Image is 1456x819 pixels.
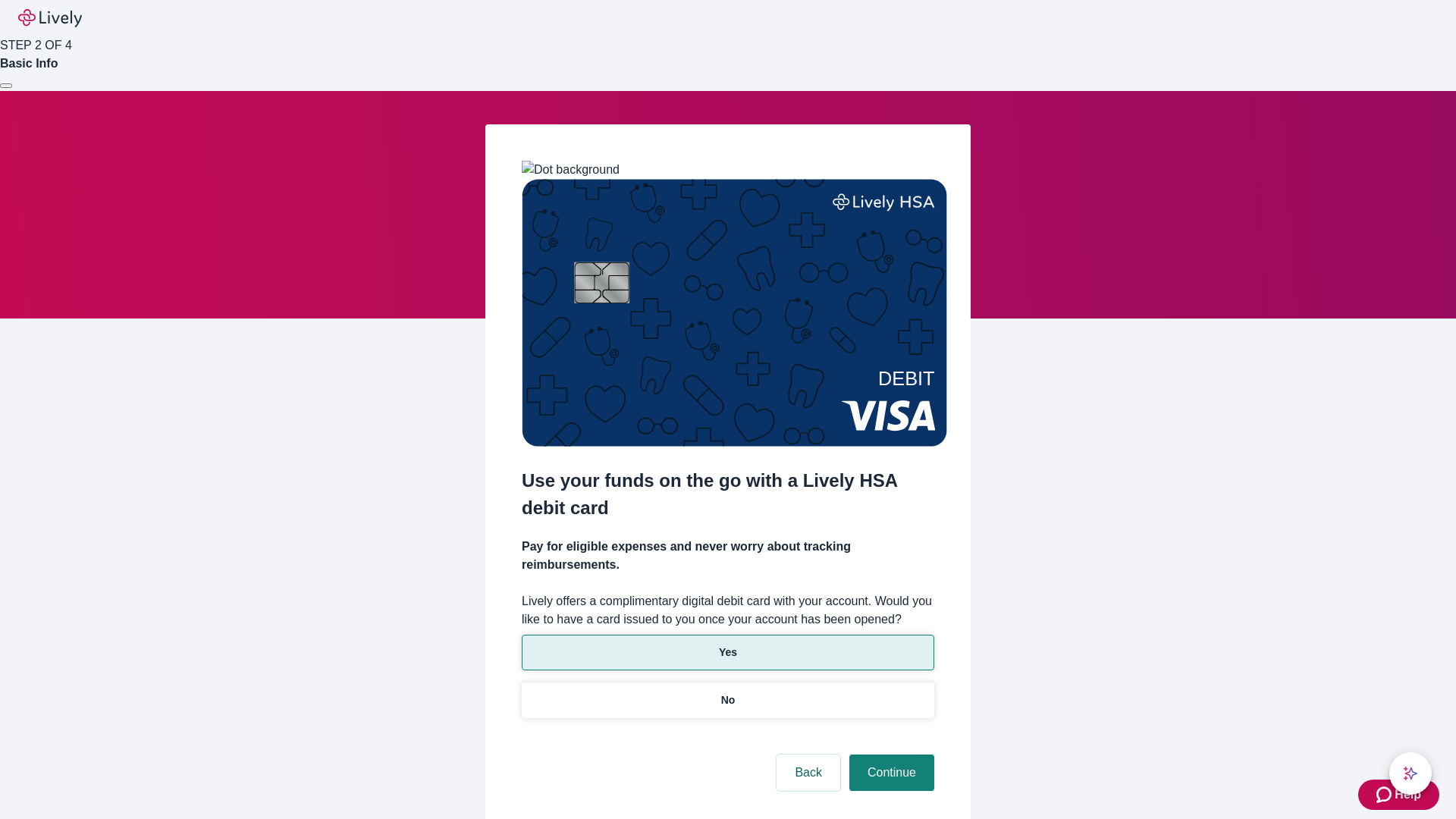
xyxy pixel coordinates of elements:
[721,692,736,708] p: No
[522,538,934,574] h4: Pay for eligible expenses and never worry about tracking reimbursements.
[1403,766,1418,781] svg: Lively AI Assistant
[522,682,934,718] button: No
[522,467,934,522] h2: Use your funds on the go with a Lively HSA debit card
[719,645,737,661] p: Yes
[1376,786,1395,804] svg: Zendesk support icon
[1395,786,1421,804] span: Help
[1389,752,1432,795] button: chat
[1358,780,1439,810] button: Zendesk support iconHelp
[777,755,840,791] button: Back
[18,9,82,27] img: Lively
[849,755,934,791] button: Continue
[522,635,934,670] button: Yes
[522,161,620,179] img: Dot background
[522,179,947,447] img: Debit card
[522,592,934,629] label: Lively offers a complimentary digital debit card with your account. Would you like to have a card...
